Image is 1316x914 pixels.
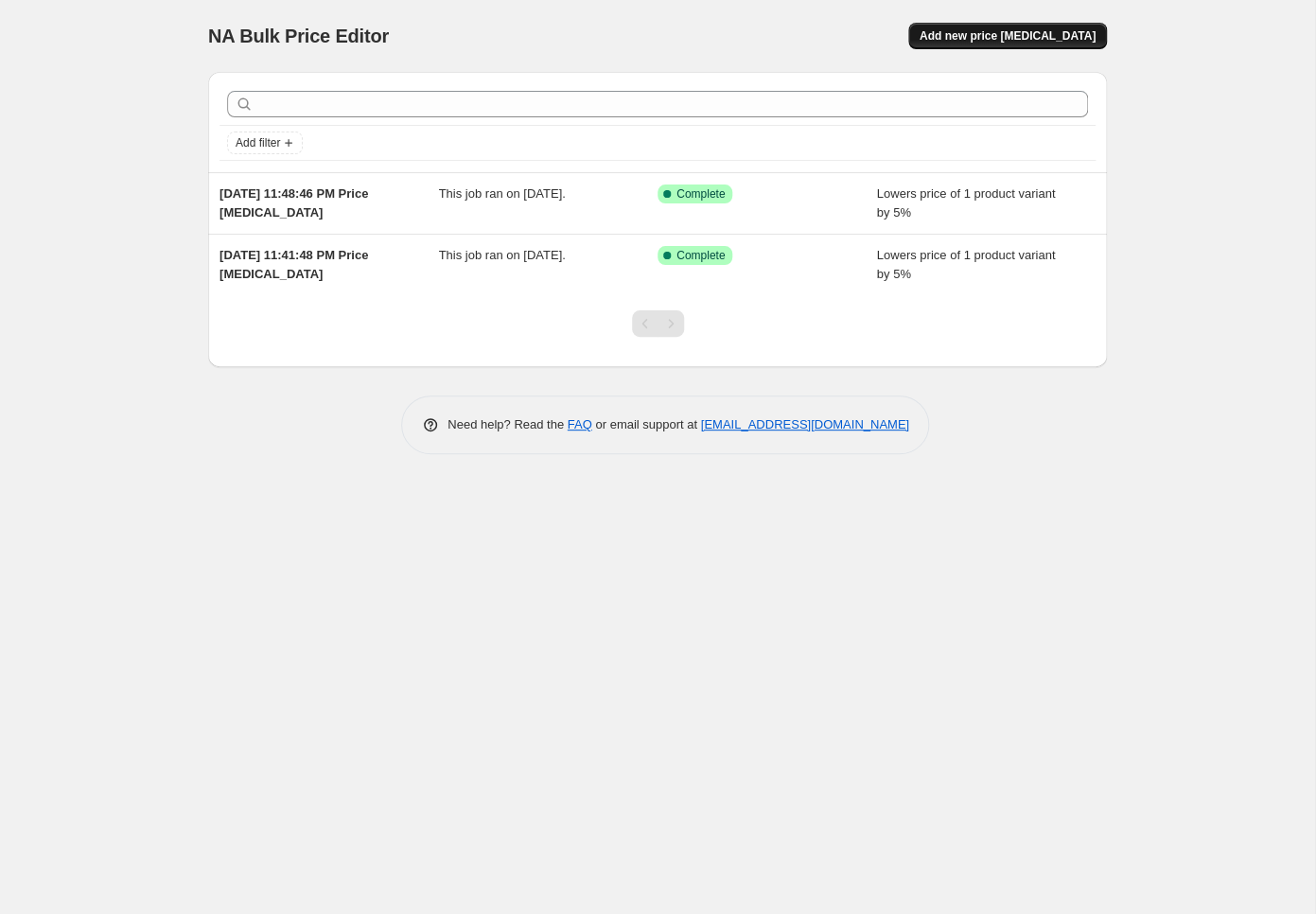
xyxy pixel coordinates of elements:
[701,417,909,431] a: [EMAIL_ADDRESS][DOMAIN_NAME]
[227,132,303,154] button: Add filter
[439,186,566,201] span: This job ran on [DATE].
[592,417,701,431] span: or email support at
[676,186,725,202] span: Complete
[877,248,1056,281] span: Lowers price of 1 product variant by 5%
[632,310,684,337] nav: Pagination
[236,135,280,150] span: Add filter
[568,417,592,431] a: FAQ
[439,248,566,262] span: This job ran on [DATE].
[920,28,1096,44] span: Add new price [MEDICAL_DATA]
[219,186,368,220] span: [DATE] 11:48:46 PM Price [MEDICAL_DATA]
[447,417,568,431] span: Need help? Read the
[676,248,725,263] span: Complete
[219,248,368,281] span: [DATE] 11:41:48 PM Price [MEDICAL_DATA]
[908,23,1107,49] button: Add new price [MEDICAL_DATA]
[208,26,389,46] span: NA Bulk Price Editor
[877,186,1056,220] span: Lowers price of 1 product variant by 5%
